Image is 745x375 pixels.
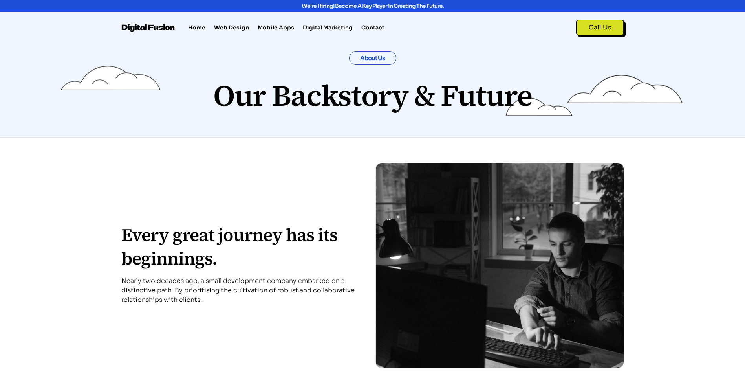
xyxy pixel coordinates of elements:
[172,3,574,9] div: We're hiring! Become a key player in creating the future.
[121,276,363,305] p: Nearly two decades ago, a small development company embarked on a distinctive path. By prioritisi...
[576,20,624,35] a: Call Us
[361,23,384,32] a: Contact
[213,79,532,112] h2: Our Backstory & Future
[258,23,294,32] a: Mobile Apps
[188,23,205,32] a: Home
[350,52,396,64] h1: About Us
[303,23,353,32] a: Digital Marketing
[214,23,249,32] a: Web Design
[589,24,611,31] span: Call Us
[121,223,363,270] h2: Every great journey has its beginnings.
